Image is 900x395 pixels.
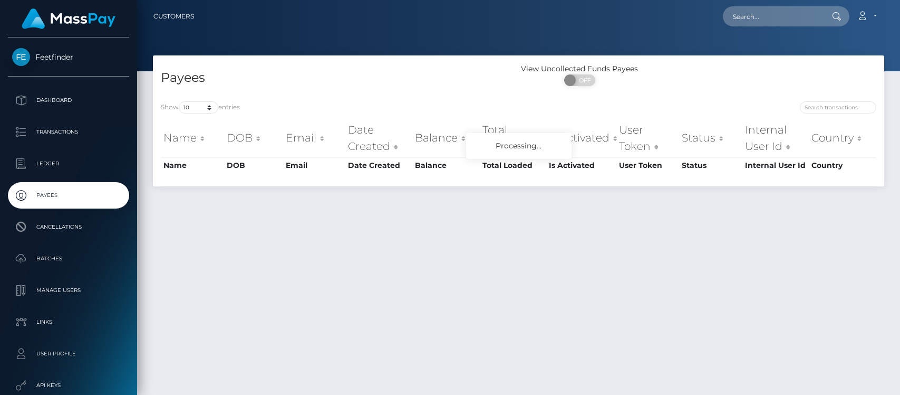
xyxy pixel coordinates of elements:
[12,346,125,362] p: User Profile
[283,157,345,174] th: Email
[723,6,822,26] input: Search...
[345,157,412,174] th: Date Created
[466,133,572,159] div: Processing...
[679,157,742,174] th: Status
[153,5,194,27] a: Customers
[742,119,809,157] th: Internal User Id
[8,119,129,145] a: Transactions
[616,119,679,157] th: User Token
[8,277,129,304] a: Manage Users
[12,378,125,393] p: API Keys
[412,157,480,174] th: Balance
[224,119,284,157] th: DOB
[546,119,617,157] th: Is Activated
[12,251,125,267] p: Batches
[161,119,224,157] th: Name
[12,124,125,140] p: Transactions
[8,182,129,209] a: Payees
[800,101,876,114] input: Search transactions
[345,119,412,157] th: Date Created
[161,69,511,87] h4: Payees
[8,341,129,367] a: User Profile
[546,157,617,174] th: Is Activated
[12,156,125,172] p: Ledger
[161,101,240,114] label: Show entries
[809,157,876,174] th: Country
[12,92,125,108] p: Dashboard
[679,119,742,157] th: Status
[12,48,30,66] img: Feetfinder
[742,157,809,174] th: Internal User Id
[12,314,125,330] p: Links
[283,119,345,157] th: Email
[12,187,125,203] p: Payees
[570,74,596,86] span: OFF
[12,283,125,298] p: Manage Users
[8,87,129,114] a: Dashboard
[224,157,284,174] th: DOB
[616,157,679,174] th: User Token
[8,309,129,335] a: Links
[412,119,480,157] th: Balance
[8,214,129,240] a: Cancellations
[12,219,125,235] p: Cancellations
[179,101,218,114] select: Showentries
[809,119,876,157] th: Country
[8,246,129,272] a: Batches
[8,151,129,177] a: Ledger
[480,157,546,174] th: Total Loaded
[519,63,641,74] div: View Uncollected Funds Payees
[22,8,115,29] img: MassPay Logo
[480,119,546,157] th: Total Loaded
[161,157,224,174] th: Name
[8,52,129,62] span: Feetfinder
